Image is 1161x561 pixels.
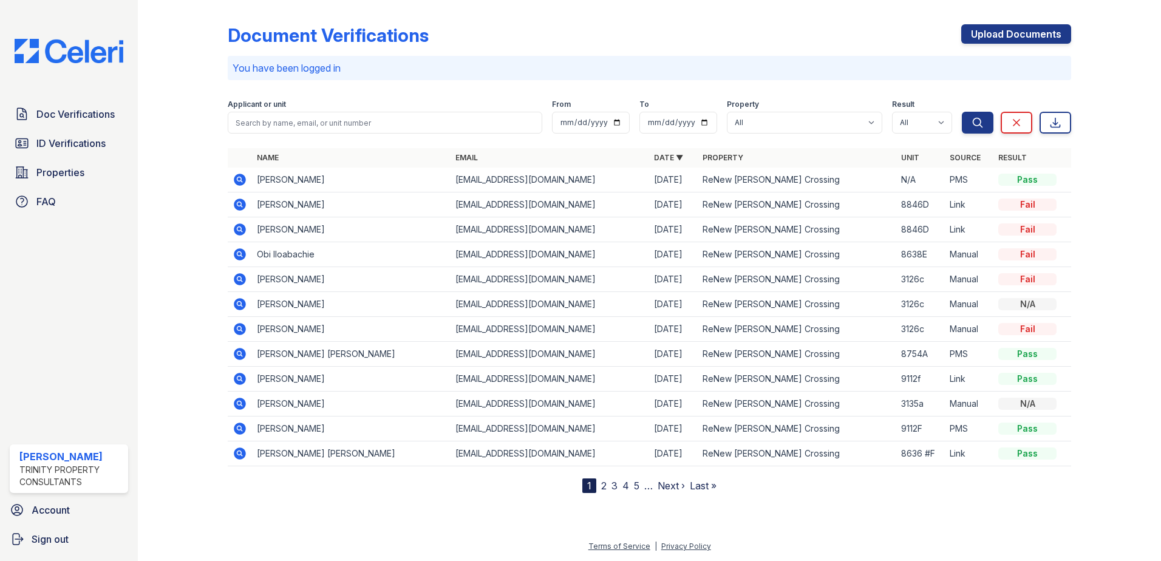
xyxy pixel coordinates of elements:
div: Pass [998,423,1057,435]
td: ReNew [PERSON_NAME] Crossing [698,392,896,416]
span: Doc Verifications [36,107,115,121]
td: [DATE] [649,242,698,267]
span: … [644,478,653,493]
label: Result [892,100,914,109]
span: Sign out [32,532,69,546]
td: ReNew [PERSON_NAME] Crossing [698,292,896,317]
td: [PERSON_NAME] [252,367,451,392]
td: Link [945,441,993,466]
input: Search by name, email, or unit number [228,112,542,134]
td: Manual [945,267,993,292]
td: [EMAIL_ADDRESS][DOMAIN_NAME] [451,392,649,416]
td: ReNew [PERSON_NAME] Crossing [698,217,896,242]
td: ReNew [PERSON_NAME] Crossing [698,267,896,292]
td: [EMAIL_ADDRESS][DOMAIN_NAME] [451,441,649,466]
td: Manual [945,392,993,416]
div: Pass [998,174,1057,186]
td: PMS [945,342,993,367]
div: Pass [998,348,1057,360]
a: Next › [658,480,685,492]
td: ReNew [PERSON_NAME] Crossing [698,242,896,267]
td: [PERSON_NAME] [252,217,451,242]
td: [DATE] [649,292,698,317]
td: [DATE] [649,441,698,466]
td: 3126c [896,317,945,342]
td: [EMAIL_ADDRESS][DOMAIN_NAME] [451,342,649,367]
td: 8846D [896,217,945,242]
td: [DATE] [649,342,698,367]
a: 2 [601,480,607,492]
div: [PERSON_NAME] [19,449,123,464]
td: [DATE] [649,168,698,192]
td: [EMAIL_ADDRESS][DOMAIN_NAME] [451,416,649,441]
td: Manual [945,242,993,267]
td: [DATE] [649,416,698,441]
div: 1 [582,478,596,493]
div: N/A [998,298,1057,310]
td: Link [945,367,993,392]
a: Unit [901,153,919,162]
td: 3135a [896,392,945,416]
td: 8638E [896,242,945,267]
td: [PERSON_NAME] [PERSON_NAME] [252,342,451,367]
label: From [552,100,571,109]
td: ReNew [PERSON_NAME] Crossing [698,192,896,217]
div: N/A [998,398,1057,410]
td: [DATE] [649,192,698,217]
a: Terms of Service [588,542,650,551]
a: Doc Verifications [10,102,128,126]
td: [DATE] [649,217,698,242]
td: [EMAIL_ADDRESS][DOMAIN_NAME] [451,168,649,192]
label: To [639,100,649,109]
td: [EMAIL_ADDRESS][DOMAIN_NAME] [451,292,649,317]
td: [DATE] [649,267,698,292]
td: 9112f [896,367,945,392]
td: [DATE] [649,392,698,416]
td: Obi Iloabachie [252,242,451,267]
td: [EMAIL_ADDRESS][DOMAIN_NAME] [451,367,649,392]
td: [PERSON_NAME] [PERSON_NAME] [252,441,451,466]
div: Pass [998,373,1057,385]
td: [DATE] [649,367,698,392]
a: Source [950,153,981,162]
a: Account [5,498,133,522]
a: Sign out [5,527,133,551]
label: Property [727,100,759,109]
td: [PERSON_NAME] [252,416,451,441]
td: [PERSON_NAME] [252,292,451,317]
div: Document Verifications [228,24,429,46]
td: PMS [945,168,993,192]
td: ReNew [PERSON_NAME] Crossing [698,317,896,342]
td: Link [945,217,993,242]
a: Last » [690,480,717,492]
td: [PERSON_NAME] [252,168,451,192]
td: 8754A [896,342,945,367]
div: Fail [998,223,1057,236]
td: 3126c [896,267,945,292]
label: Applicant or unit [228,100,286,109]
span: ID Verifications [36,136,106,151]
a: Property [703,153,743,162]
div: Fail [998,273,1057,285]
td: 8636 #F [896,441,945,466]
a: 4 [622,480,629,492]
td: Link [945,192,993,217]
div: Pass [998,447,1057,460]
td: N/A [896,168,945,192]
div: | [655,542,657,551]
td: ReNew [PERSON_NAME] Crossing [698,342,896,367]
p: You have been logged in [233,61,1066,75]
td: [EMAIL_ADDRESS][DOMAIN_NAME] [451,317,649,342]
td: 8846D [896,192,945,217]
td: ReNew [PERSON_NAME] Crossing [698,367,896,392]
div: Trinity Property Consultants [19,464,123,488]
a: FAQ [10,189,128,214]
td: ReNew [PERSON_NAME] Crossing [698,168,896,192]
div: Fail [998,248,1057,260]
img: CE_Logo_Blue-a8612792a0a2168367f1c8372b55b34899dd931a85d93a1a3d3e32e68fde9ad4.png [5,39,133,63]
div: Fail [998,323,1057,335]
td: Manual [945,317,993,342]
span: Properties [36,165,84,180]
a: Name [257,153,279,162]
